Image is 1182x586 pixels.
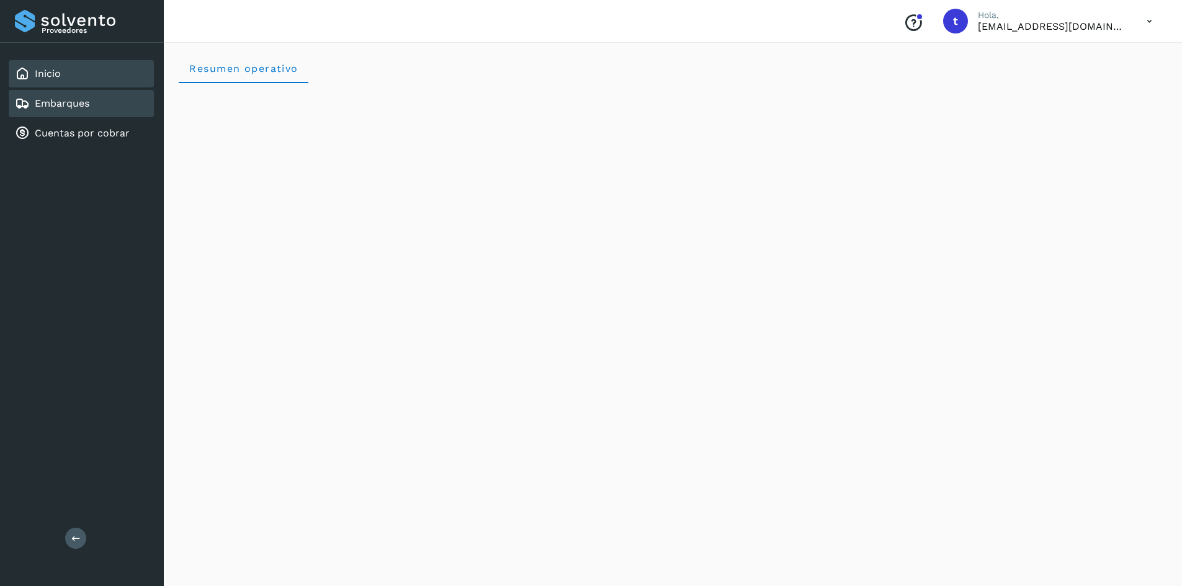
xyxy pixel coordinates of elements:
[42,26,149,35] p: Proveedores
[35,97,89,109] a: Embarques
[189,63,298,74] span: Resumen operativo
[35,68,61,79] a: Inicio
[9,90,154,117] div: Embarques
[35,127,130,139] a: Cuentas por cobrar
[978,10,1127,20] p: Hola,
[978,20,1127,32] p: teamgcabrera@traffictech.com
[9,120,154,147] div: Cuentas por cobrar
[9,60,154,87] div: Inicio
